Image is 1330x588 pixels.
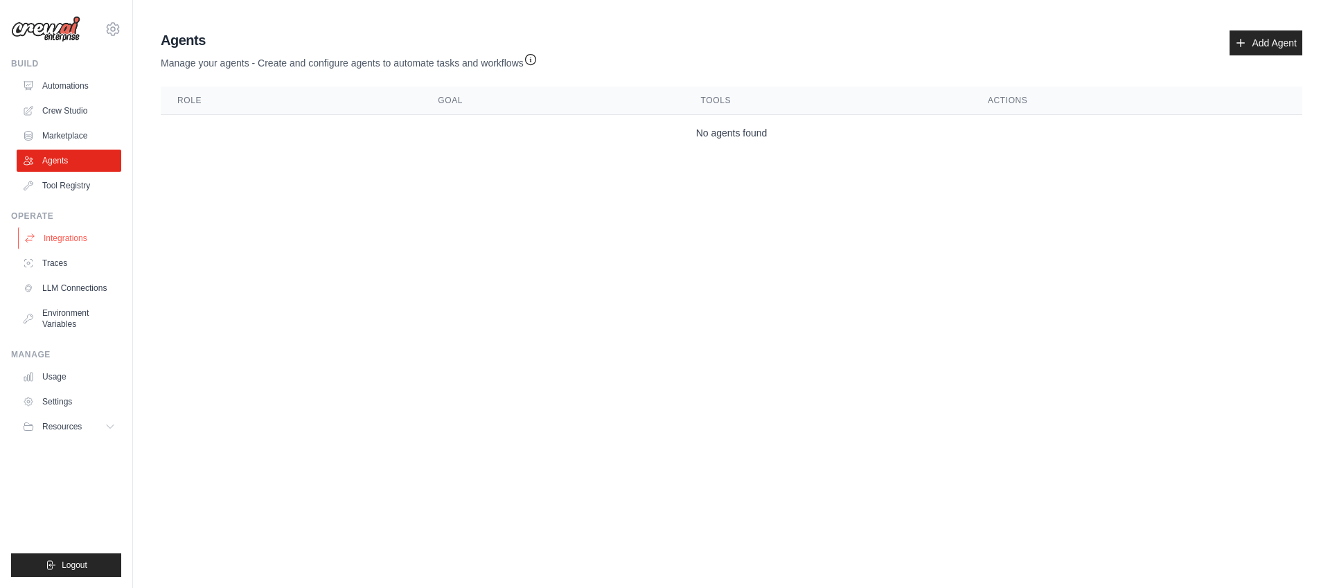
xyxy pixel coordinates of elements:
[161,115,1302,152] td: No agents found
[11,16,80,42] img: Logo
[17,150,121,172] a: Agents
[17,416,121,438] button: Resources
[971,87,1302,115] th: Actions
[161,30,538,50] h2: Agents
[684,87,971,115] th: Tools
[62,560,87,571] span: Logout
[11,349,121,360] div: Manage
[18,227,123,249] a: Integrations
[11,211,121,222] div: Operate
[17,175,121,197] a: Tool Registry
[17,125,121,147] a: Marketplace
[161,50,538,70] p: Manage your agents - Create and configure agents to automate tasks and workflows
[1230,30,1302,55] a: Add Agent
[11,58,121,69] div: Build
[11,553,121,577] button: Logout
[421,87,684,115] th: Goal
[17,366,121,388] a: Usage
[17,302,121,335] a: Environment Variables
[42,421,82,432] span: Resources
[17,252,121,274] a: Traces
[17,100,121,122] a: Crew Studio
[161,87,421,115] th: Role
[17,277,121,299] a: LLM Connections
[17,75,121,97] a: Automations
[17,391,121,413] a: Settings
